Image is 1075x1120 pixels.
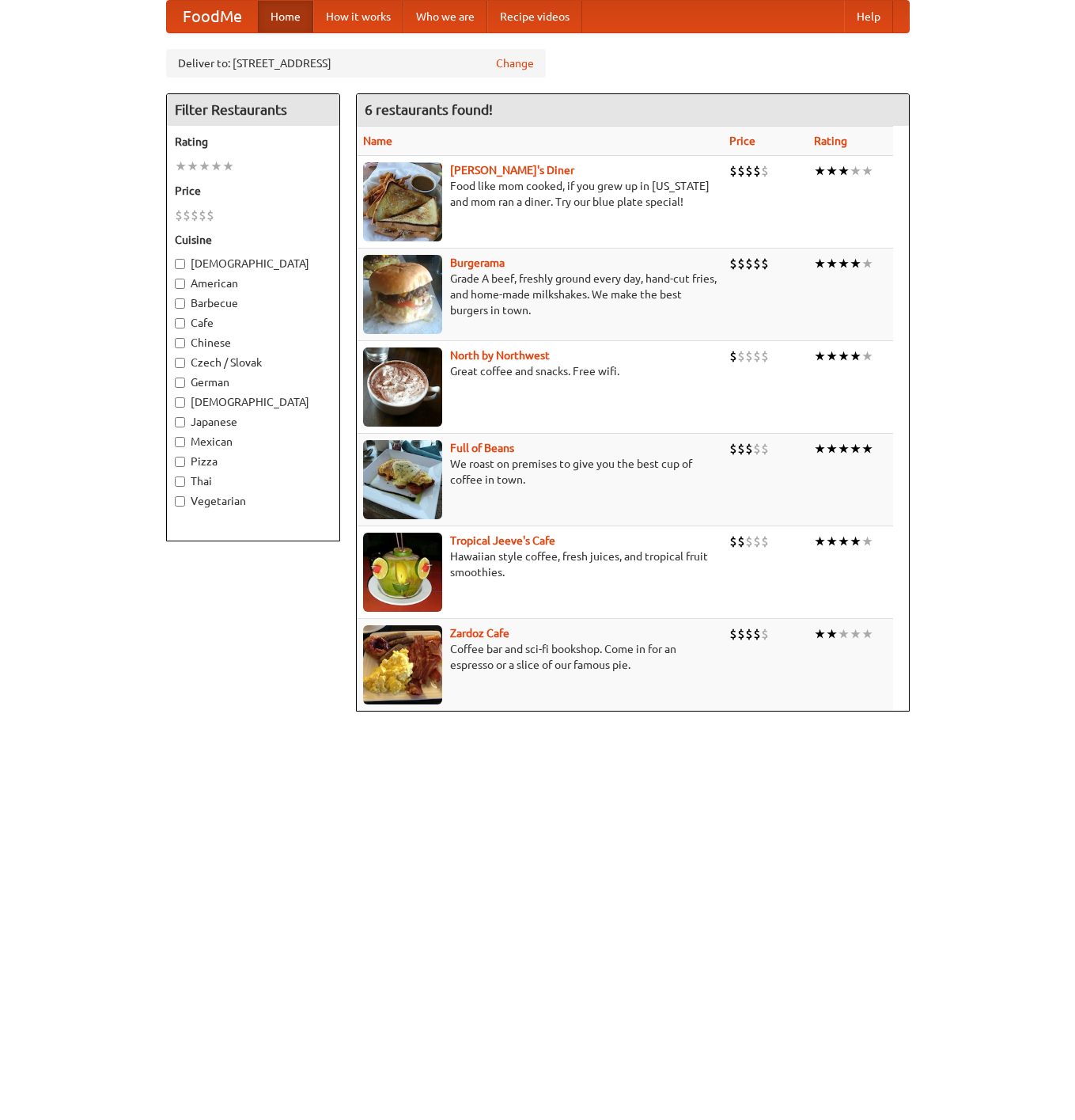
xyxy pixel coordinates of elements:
[363,440,442,519] img: beans.jpg
[166,49,546,78] div: Deliver to: [STREET_ADDRESS]
[850,440,861,457] li: ★
[175,437,185,447] input: Mexican
[850,255,861,272] li: ★
[745,347,753,365] li: $
[838,347,850,365] li: ★
[313,1,403,32] a: How it works
[753,162,761,180] li: $
[187,158,199,175] li: ★
[850,347,861,365] li: ★
[814,162,826,180] li: ★
[826,625,838,643] li: ★
[729,255,737,272] li: $
[258,1,313,32] a: Home
[838,533,850,550] li: ★
[175,232,331,248] h5: Cuisine
[175,355,331,370] label: Czech / Slovak
[861,440,873,457] li: ★
[175,394,331,410] label: [DEMOGRAPHIC_DATA]
[850,533,861,550] li: ★
[745,625,753,643] li: $
[363,255,442,334] img: burgerama.jpg
[450,534,555,547] a: Tropical Jeeve's Cafe
[761,440,769,457] li: $
[199,158,210,175] li: ★
[175,434,331,450] label: Mexican
[363,271,717,318] p: Grade A beef, freshly ground every day, hand-cut fries, and home-made milkshakes. We make the bes...
[729,625,737,643] li: $
[826,533,838,550] li: ★
[753,255,761,272] li: $
[814,255,826,272] li: ★
[487,1,582,32] a: Recipe videos
[175,279,185,289] input: American
[175,134,331,150] h5: Rating
[861,625,873,643] li: ★
[450,627,509,640] a: Zardoz Cafe
[826,162,838,180] li: ★
[737,162,745,180] li: $
[729,162,737,180] li: $
[861,162,873,180] li: ★
[363,135,392,147] a: Name
[737,347,745,365] li: $
[861,533,873,550] li: ★
[175,397,185,408] input: [DEMOGRAPHIC_DATA]
[761,533,769,550] li: $
[175,378,185,388] input: German
[363,456,717,488] p: We roast on premises to give you the best cup of coffee in town.
[753,440,761,457] li: $
[450,442,514,454] a: Full of Beans
[175,183,331,199] h5: Price
[729,347,737,365] li: $
[175,476,185,487] input: Thai
[363,625,442,704] img: zardoz.jpg
[363,363,717,379] p: Great coffee and snacks. Free wifi.
[838,255,850,272] li: ★
[753,625,761,643] li: $
[737,533,745,550] li: $
[175,295,331,311] label: Barbecue
[826,440,838,457] li: ★
[175,158,187,175] li: ★
[729,440,737,457] li: $
[814,135,847,147] a: Rating
[496,55,534,71] a: Change
[761,625,769,643] li: $
[844,1,893,32] a: Help
[761,347,769,365] li: $
[814,625,826,643] li: ★
[175,298,185,309] input: Barbecue
[403,1,487,32] a: Who we are
[175,374,331,390] label: German
[745,162,753,180] li: $
[838,625,850,643] li: ★
[167,94,339,126] h4: Filter Restaurants
[450,164,574,177] a: [PERSON_NAME]'s Diner
[175,493,331,509] label: Vegetarian
[363,347,442,427] img: north.jpg
[199,207,206,224] li: $
[753,347,761,365] li: $
[175,414,331,430] label: Japanese
[737,440,745,457] li: $
[814,533,826,550] li: ★
[363,178,717,210] p: Food like mom cooked, if you grew up in [US_STATE] and mom ran a diner. Try our blue plate special!
[450,256,505,269] a: Burgerama
[175,207,183,224] li: $
[363,533,442,612] img: jeeves.jpg
[838,162,850,180] li: ★
[175,259,185,269] input: [DEMOGRAPHIC_DATA]
[761,255,769,272] li: $
[222,158,234,175] li: ★
[175,335,331,351] label: Chinese
[175,256,331,271] label: [DEMOGRAPHIC_DATA]
[206,207,214,224] li: $
[826,347,838,365] li: ★
[745,255,753,272] li: $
